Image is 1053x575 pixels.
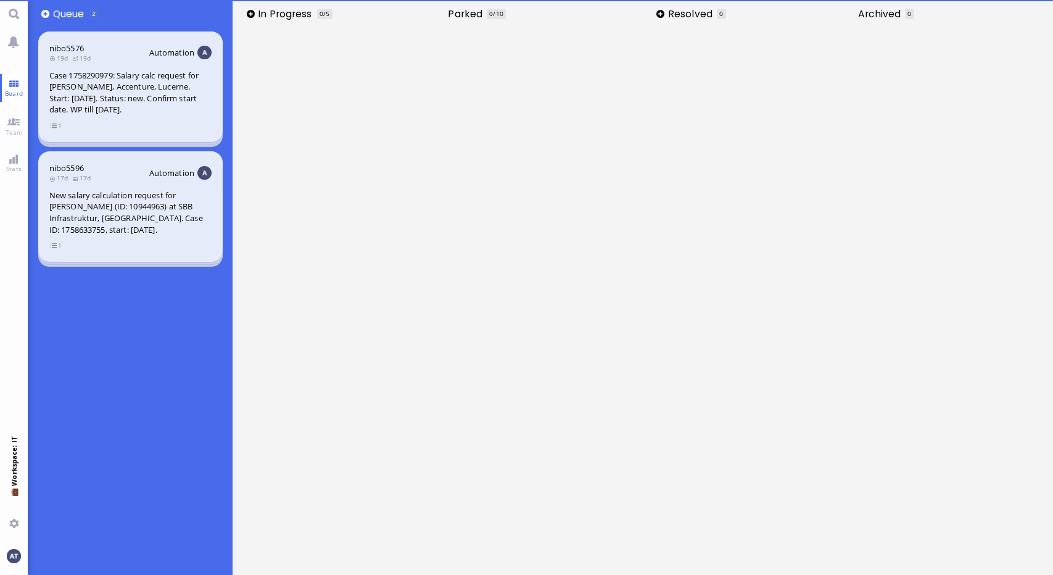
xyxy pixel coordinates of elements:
span: Stats [3,164,25,173]
span: Automation [149,47,194,58]
span: view 1 items [50,120,62,131]
div: New salary calculation request for [PERSON_NAME] (ID: 10944963) at SBB Infrastruktur, [GEOGRAPHIC... [49,190,212,235]
span: /5 [323,9,329,18]
img: Aut [197,46,211,59]
span: 17d [49,174,72,182]
span: Board [2,89,26,98]
span: Automation [149,167,194,178]
span: 0 [719,9,723,18]
span: Team [2,128,26,136]
button: Add [247,10,255,18]
button: Add [656,10,664,18]
a: nibo5576 [49,43,84,54]
button: Add [41,10,49,18]
img: You [7,549,20,563]
span: 0 [489,9,493,18]
span: 0 [320,9,323,18]
span: Queue [53,7,88,21]
span: 17d [72,174,95,182]
span: 0 [907,9,911,18]
span: 19d [72,54,95,62]
span: view 1 items [50,240,62,251]
span: Resolved [668,7,717,21]
img: Aut [197,166,211,180]
span: In progress [258,7,316,21]
span: /10 [493,9,503,18]
span: 2 [92,9,96,18]
a: nibo5596 [49,162,84,174]
span: Parked [448,7,486,21]
span: Archived [858,7,905,21]
span: 19d [49,54,72,62]
span: 💼 Workspace: IT [9,486,19,514]
div: Case 1758290979: Salary calc request for [PERSON_NAME], Accenture, Lucerne. Start: [DATE]. Status... [49,70,212,115]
